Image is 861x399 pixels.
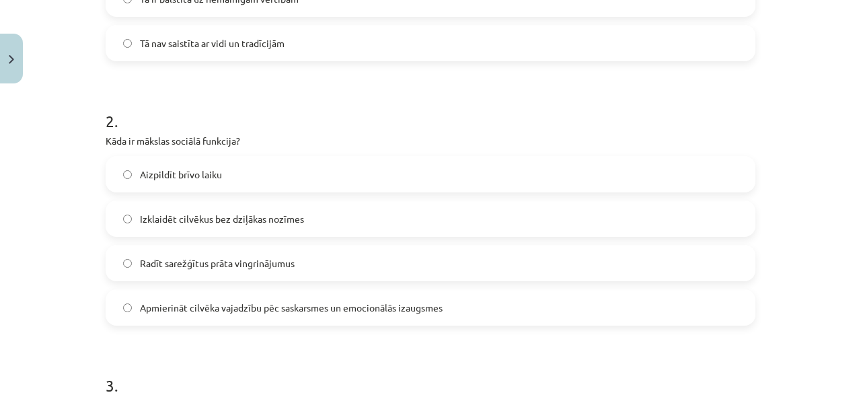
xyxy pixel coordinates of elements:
span: Izklaidēt cilvēkus bez dziļākas nozīmes [140,212,304,226]
img: icon-close-lesson-0947bae3869378f0d4975bcd49f059093ad1ed9edebbc8119c70593378902aed.svg [9,55,14,64]
input: Tā nav saistīta ar vidi un tradīcijām [123,39,132,48]
input: Apmierināt cilvēka vajadzību pēc saskarsmes un emocionālās izaugsmes [123,303,132,312]
span: Tā nav saistīta ar vidi un tradīcijām [140,36,285,50]
span: Aizpildīt brīvo laiku [140,168,222,182]
input: Radīt sarežģītus prāta vingrinājumus [123,259,132,268]
input: Izklaidēt cilvēkus bez dziļākas nozīmes [123,215,132,223]
p: Kāda ir mākslas sociālā funkcija? [106,134,755,148]
h1: 2 . [106,88,755,130]
h1: 3 . [106,353,755,394]
span: Radīt sarežģītus prāta vingrinājumus [140,256,295,270]
input: Aizpildīt brīvo laiku [123,170,132,179]
span: Apmierināt cilvēka vajadzību pēc saskarsmes un emocionālās izaugsmes [140,301,443,315]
